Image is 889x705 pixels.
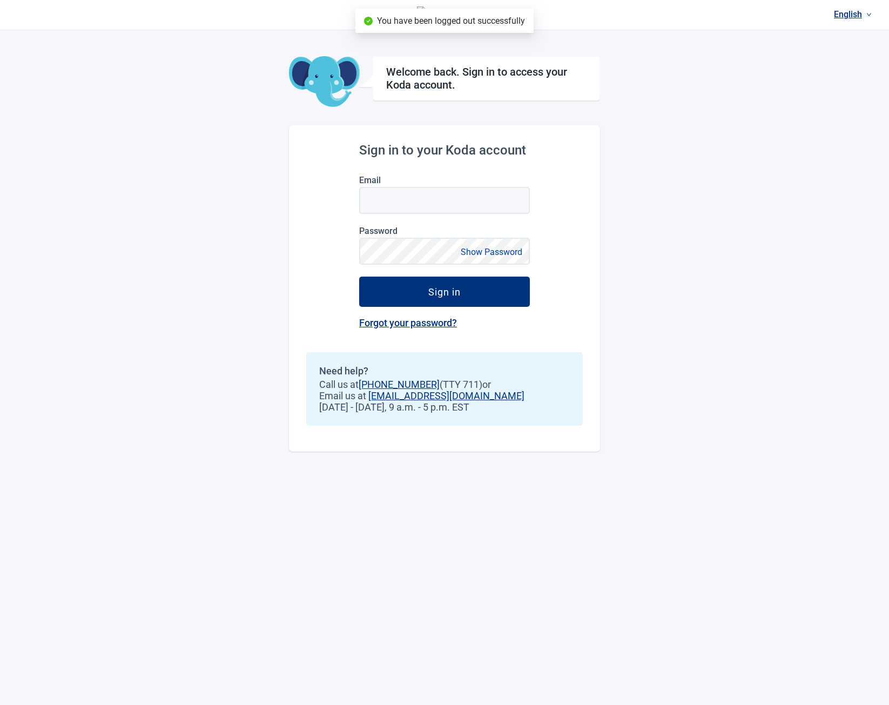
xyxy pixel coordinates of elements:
h1: Welcome back. Sign in to access your Koda account. [386,65,587,91]
span: [DATE] - [DATE], 9 a.m. - 5 p.m. EST [319,401,570,413]
div: Sign in [428,286,461,297]
img: Koda Elephant [289,56,360,108]
main: Main content [289,30,600,452]
button: Sign in [359,277,530,307]
h2: Need help? [319,365,570,377]
a: Current language: English [830,5,876,23]
span: down [866,12,872,17]
label: Email [359,175,530,185]
label: Password [359,226,530,236]
span: You have been logged out successfully [377,16,525,26]
button: Show Password [457,245,526,259]
h2: Sign in to your Koda account [359,143,530,158]
span: check-circle [364,17,373,25]
a: Forgot your password? [359,317,457,328]
span: Email us at [319,390,570,401]
img: Koda Health [417,6,473,24]
a: [PHONE_NUMBER] [359,379,440,390]
a: [EMAIL_ADDRESS][DOMAIN_NAME] [368,390,524,401]
span: Call us at (TTY 711) or [319,379,570,390]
